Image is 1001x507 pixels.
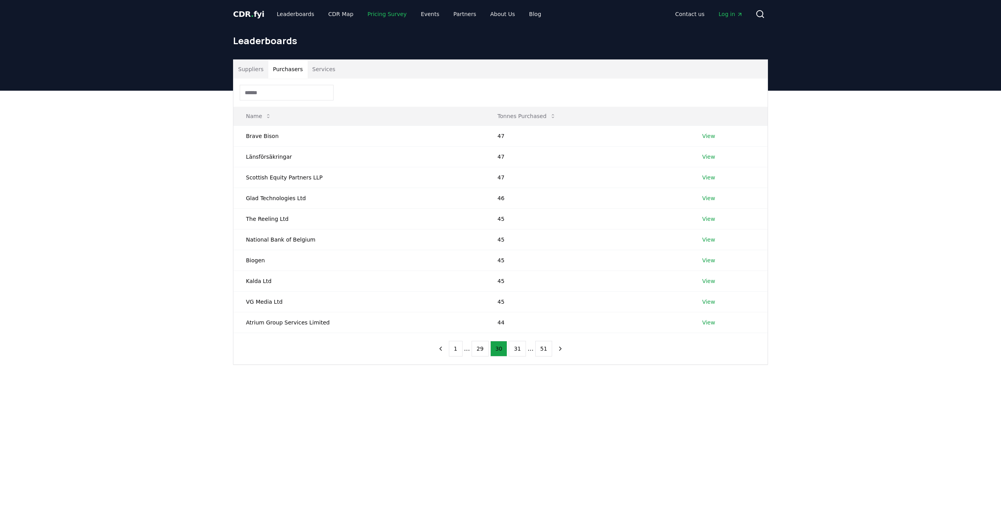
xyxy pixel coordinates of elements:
td: Glad Technologies Ltd [233,188,485,208]
span: . [251,9,254,19]
li: ... [527,344,533,353]
a: View [702,194,715,202]
td: National Bank of Belgium [233,229,485,250]
span: CDR fyi [233,9,264,19]
td: 45 [485,291,689,312]
button: 29 [472,341,489,357]
a: View [702,277,715,285]
a: View [702,174,715,181]
a: View [702,256,715,264]
button: Suppliers [233,60,268,79]
td: Scottish Equity Partners LLP [233,167,485,188]
a: Partners [447,7,483,21]
td: The Reeling Ltd [233,208,485,229]
a: View [702,215,715,223]
a: About Us [484,7,521,21]
td: Brave Bison [233,125,485,146]
nav: Main [669,7,749,21]
td: Biogen [233,250,485,271]
a: Leaderboards [271,7,321,21]
td: Atrium Group Services Limited [233,312,485,333]
li: ... [464,344,470,353]
span: Log in [719,10,743,18]
a: View [702,153,715,161]
a: CDR.fyi [233,9,264,20]
a: CDR Map [322,7,360,21]
button: Services [308,60,340,79]
td: 46 [485,188,689,208]
button: Name [240,108,278,124]
a: Pricing Survey [361,7,413,21]
td: Länsförsäkringar [233,146,485,167]
td: 45 [485,229,689,250]
button: 51 [535,341,553,357]
td: 47 [485,167,689,188]
button: next page [554,341,567,357]
td: 44 [485,312,689,333]
a: View [702,298,715,306]
td: 47 [485,125,689,146]
td: 47 [485,146,689,167]
button: 30 [490,341,508,357]
button: previous page [434,341,447,357]
a: Blog [523,7,547,21]
a: Events [414,7,445,21]
td: 45 [485,250,689,271]
h1: Leaderboards [233,34,768,47]
nav: Main [271,7,547,21]
a: Log in [712,7,749,21]
td: Kalda Ltd [233,271,485,291]
button: 1 [449,341,463,357]
button: Tonnes Purchased [491,108,562,124]
a: View [702,319,715,326]
td: 45 [485,271,689,291]
td: 45 [485,208,689,229]
a: Contact us [669,7,711,21]
a: View [702,132,715,140]
button: 31 [509,341,526,357]
a: View [702,236,715,244]
td: VG Media Ltd [233,291,485,312]
button: Purchasers [268,60,308,79]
